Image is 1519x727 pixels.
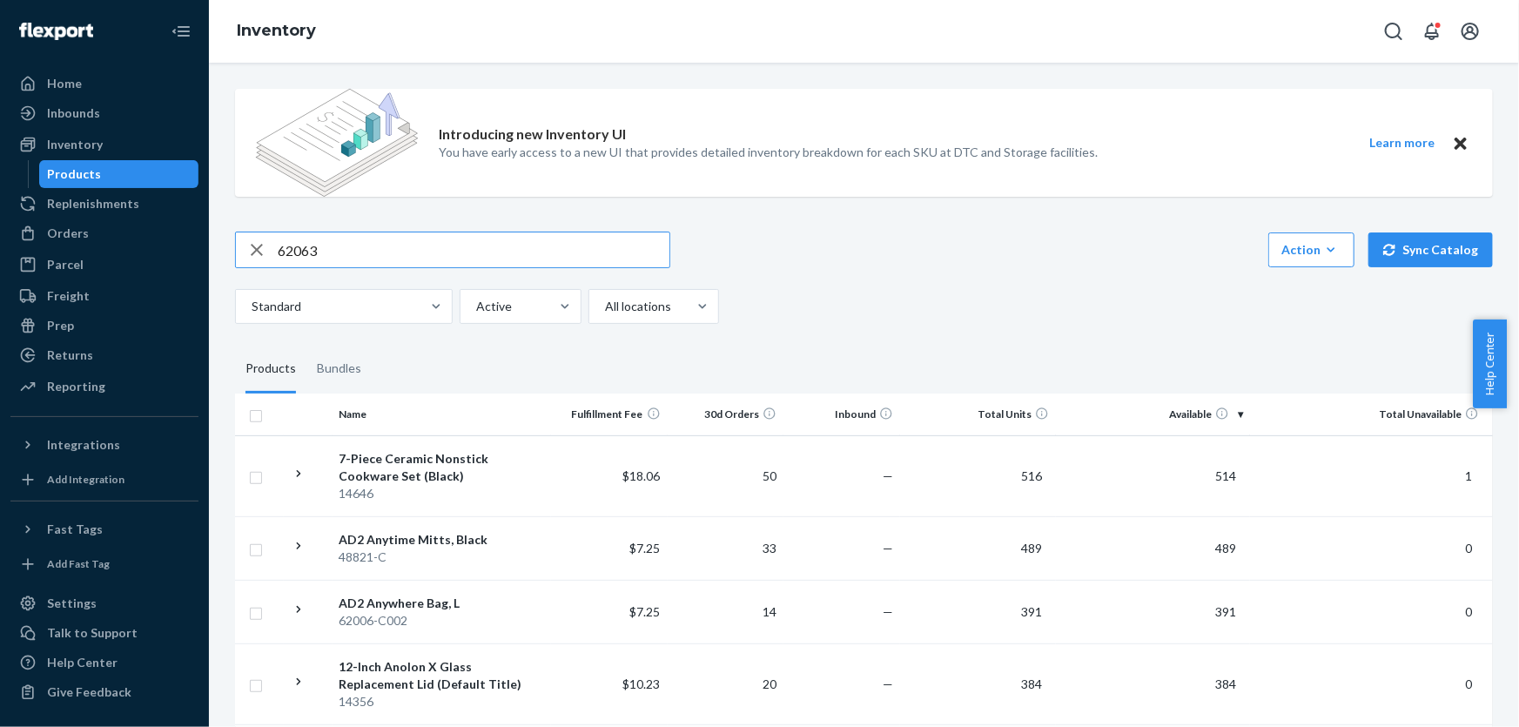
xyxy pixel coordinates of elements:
span: $18.06 [623,468,661,483]
th: Name [333,394,551,435]
th: Fulfillment Fee [551,394,668,435]
span: — [883,677,893,691]
button: Help Center [1473,320,1507,408]
img: new-reports-banner-icon.82668bd98b6a51aee86340f2a7b77ae3.png [256,89,418,197]
button: Sync Catalog [1368,232,1493,267]
a: Home [10,70,198,98]
a: Orders [10,219,198,247]
input: Active [474,298,476,315]
div: AD2 Anywhere Bag, L [339,595,544,612]
div: Bundles [317,345,361,394]
span: 489 [1014,541,1049,555]
a: Inventory [237,21,316,40]
button: Open Search Box [1376,14,1411,49]
p: Introducing new Inventory UI [439,125,626,145]
td: 50 [668,435,784,516]
div: Help Center [47,654,118,671]
a: Prep [10,312,198,340]
div: Action [1281,241,1341,259]
div: Products [245,345,296,394]
span: 0 [1458,604,1479,619]
span: 391 [1208,604,1243,619]
div: Reporting [47,378,105,395]
div: AD2 Anytime Mitts, Black [339,531,544,549]
a: Add Integration [10,466,198,494]
span: — [883,604,893,619]
div: Inventory [47,136,103,153]
button: Action [1268,232,1354,267]
td: 33 [668,516,784,580]
a: Add Fast Tag [10,550,198,578]
img: Flexport logo [19,23,93,40]
div: 62006-C002 [339,612,544,629]
th: 30d Orders [668,394,784,435]
div: Settings [47,595,97,612]
button: Open notifications [1415,14,1449,49]
button: Give Feedback [10,678,198,706]
p: You have early access to a new UI that provides detailed inventory breakdown for each SKU at DTC ... [439,144,1098,161]
th: Total Units [900,394,1056,435]
a: Parcel [10,251,198,279]
a: Help Center [10,649,198,677]
div: Fast Tags [47,521,103,538]
div: Talk to Support [47,624,138,642]
div: 7-Piece Ceramic Nonstick Cookware Set (Black) [339,450,544,485]
td: 20 [668,643,784,724]
span: 489 [1208,541,1243,555]
button: Fast Tags [10,515,198,543]
div: Replenishments [47,195,139,212]
div: Orders [47,225,89,242]
span: 384 [1014,677,1049,691]
span: 516 [1014,468,1049,483]
div: Add Integration [47,472,124,487]
span: 0 [1458,541,1479,555]
th: Total Unavailable [1250,394,1493,435]
span: $7.25 [630,541,661,555]
div: 48821-C [339,549,544,566]
a: Talk to Support [10,619,198,647]
div: Products [48,165,102,183]
a: Settings [10,589,198,617]
ol: breadcrumbs [223,6,330,57]
button: Close [1449,132,1472,154]
span: 514 [1208,468,1243,483]
div: Returns [47,347,93,364]
input: Standard [250,298,252,315]
a: Inventory [10,131,198,158]
td: 14 [668,580,784,643]
button: Learn more [1359,132,1446,154]
span: $10.23 [623,677,661,691]
span: 384 [1208,677,1243,691]
span: $7.25 [630,604,661,619]
a: Freight [10,282,198,310]
div: Integrations [47,436,120,454]
div: Give Feedback [47,683,131,701]
th: Inbound [783,394,900,435]
div: Prep [47,317,74,334]
span: 1 [1458,468,1479,483]
button: Integrations [10,431,198,459]
button: Close Navigation [164,14,198,49]
a: Returns [10,341,198,369]
a: Reporting [10,373,198,401]
th: Available [1056,394,1250,435]
div: Parcel [47,256,84,273]
span: — [883,541,893,555]
input: All locations [603,298,605,315]
span: 0 [1458,677,1479,691]
div: Inbounds [47,104,100,122]
div: Home [47,75,82,92]
a: Products [39,160,199,188]
span: 391 [1014,604,1049,619]
div: Freight [47,287,90,305]
div: 14356 [339,693,544,710]
div: 12-Inch Anolon X Glass Replacement Lid (Default Title) [339,658,544,693]
div: 14646 [339,485,544,502]
div: Add Fast Tag [47,556,110,571]
input: Search inventory by name or sku [278,232,669,267]
a: Inbounds [10,99,198,127]
span: — [883,468,893,483]
button: Open account menu [1453,14,1488,49]
a: Replenishments [10,190,198,218]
